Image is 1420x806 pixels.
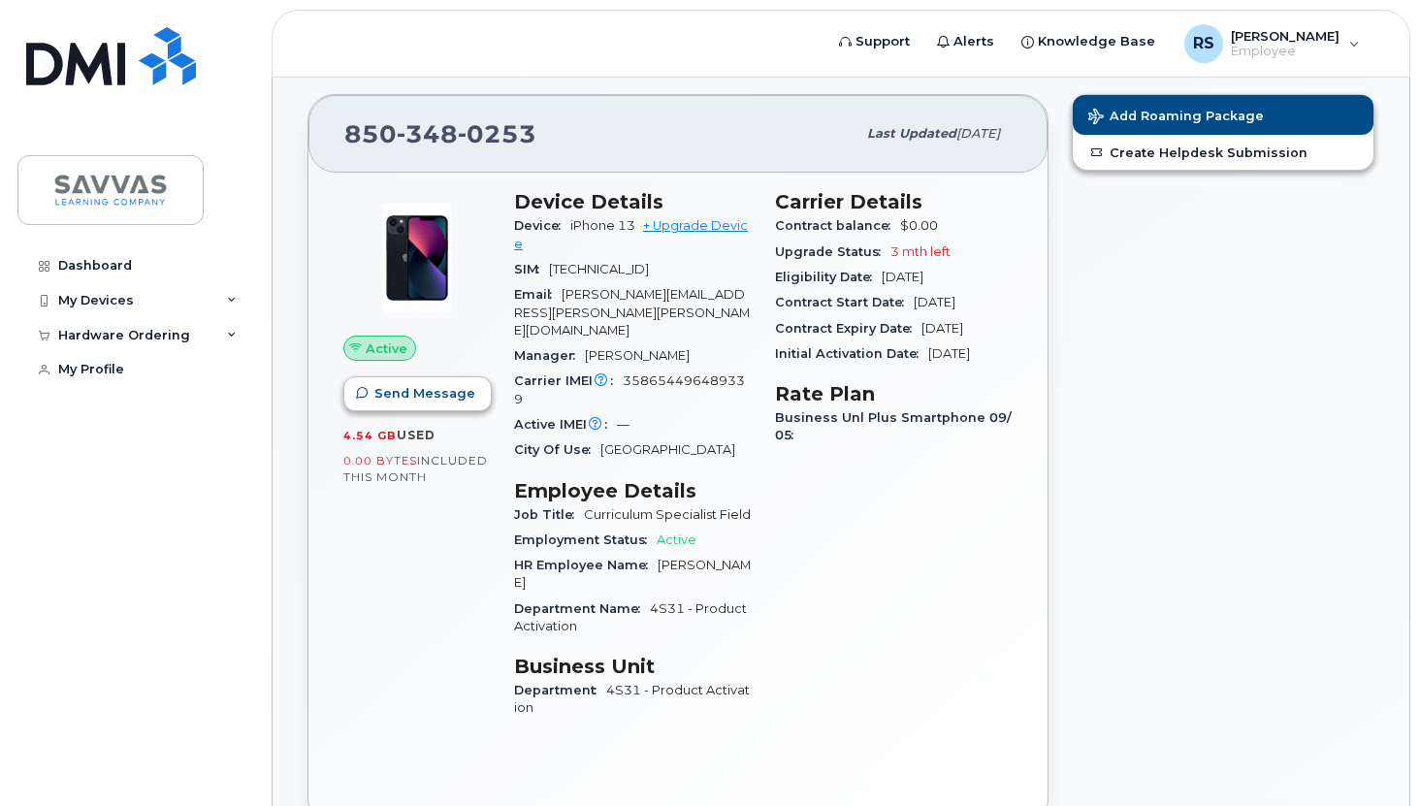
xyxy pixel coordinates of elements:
span: 850 [344,119,536,148]
span: Active IMEI [514,417,617,432]
span: Department [514,683,606,697]
div: Ricardo Sinclair [1171,24,1373,63]
span: Last updated [867,126,956,141]
h3: Carrier Details [775,190,1013,213]
span: 0.00 Bytes [343,454,417,467]
span: Department Name [514,601,650,616]
span: Active [657,532,696,547]
span: HR Employee Name [514,558,658,572]
span: included this month [343,453,488,485]
h3: Employee Details [514,479,752,502]
span: Carrier IMEI [514,373,623,388]
button: Add Roaming Package [1073,95,1373,135]
h3: Rate Plan [775,382,1013,405]
span: SIM [514,262,549,276]
span: Contract balance [775,218,900,233]
span: [DATE] [914,295,955,309]
span: Employee [1231,44,1339,59]
span: iPhone 13 [570,218,635,233]
a: Knowledge Base [1008,22,1169,61]
span: 4S31 - Product Activation [514,601,747,633]
span: [PERSON_NAME][EMAIL_ADDRESS][PERSON_NAME][PERSON_NAME][DOMAIN_NAME] [514,287,750,338]
span: Knowledge Base [1038,32,1155,51]
span: 348 [397,119,458,148]
span: Curriculum Specialist Field [584,507,751,522]
span: [DATE] [956,126,1000,141]
span: Initial Activation Date [775,346,928,361]
span: Eligibility Date [775,270,882,284]
span: [DATE] [882,270,923,284]
span: Add Roaming Package [1088,109,1264,127]
span: 3 mth left [890,244,951,259]
button: Send Message [343,376,492,411]
span: used [397,428,436,442]
span: 358654496489339 [514,373,745,405]
span: [TECHNICAL_ID] [549,262,649,276]
span: [DATE] [921,321,963,336]
span: Contract Expiry Date [775,321,921,336]
span: Support [855,32,910,51]
iframe: Messenger Launcher [1336,722,1405,791]
span: Send Message [374,384,475,403]
span: Active [366,339,407,358]
a: + Upgrade Device [514,218,748,250]
img: image20231002-3703462-1ig824h.jpeg [359,200,475,316]
span: 4S31 - Product Activation [514,683,750,715]
span: 0253 [458,119,536,148]
span: Contract Start Date [775,295,914,309]
span: — [617,417,629,432]
span: RS [1193,32,1214,55]
span: [DATE] [928,346,970,361]
span: City Of Use [514,442,600,457]
h3: Device Details [514,190,752,213]
h3: Business Unit [514,655,752,678]
span: 4.54 GB [343,429,397,442]
span: Job Title [514,507,584,522]
span: Alerts [953,32,994,51]
span: Business Unl Plus Smartphone 09/05 [775,410,1012,442]
a: Alerts [923,22,1008,61]
span: Device [514,218,570,233]
span: Email [514,287,562,302]
span: Manager [514,348,585,363]
a: Support [825,22,923,61]
a: Create Helpdesk Submission [1073,135,1373,170]
span: [GEOGRAPHIC_DATA] [600,442,735,457]
span: Upgrade Status [775,244,890,259]
span: $0.00 [900,218,938,233]
span: [PERSON_NAME] [585,348,690,363]
span: [PERSON_NAME] [1231,28,1339,44]
span: Employment Status [514,532,657,547]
